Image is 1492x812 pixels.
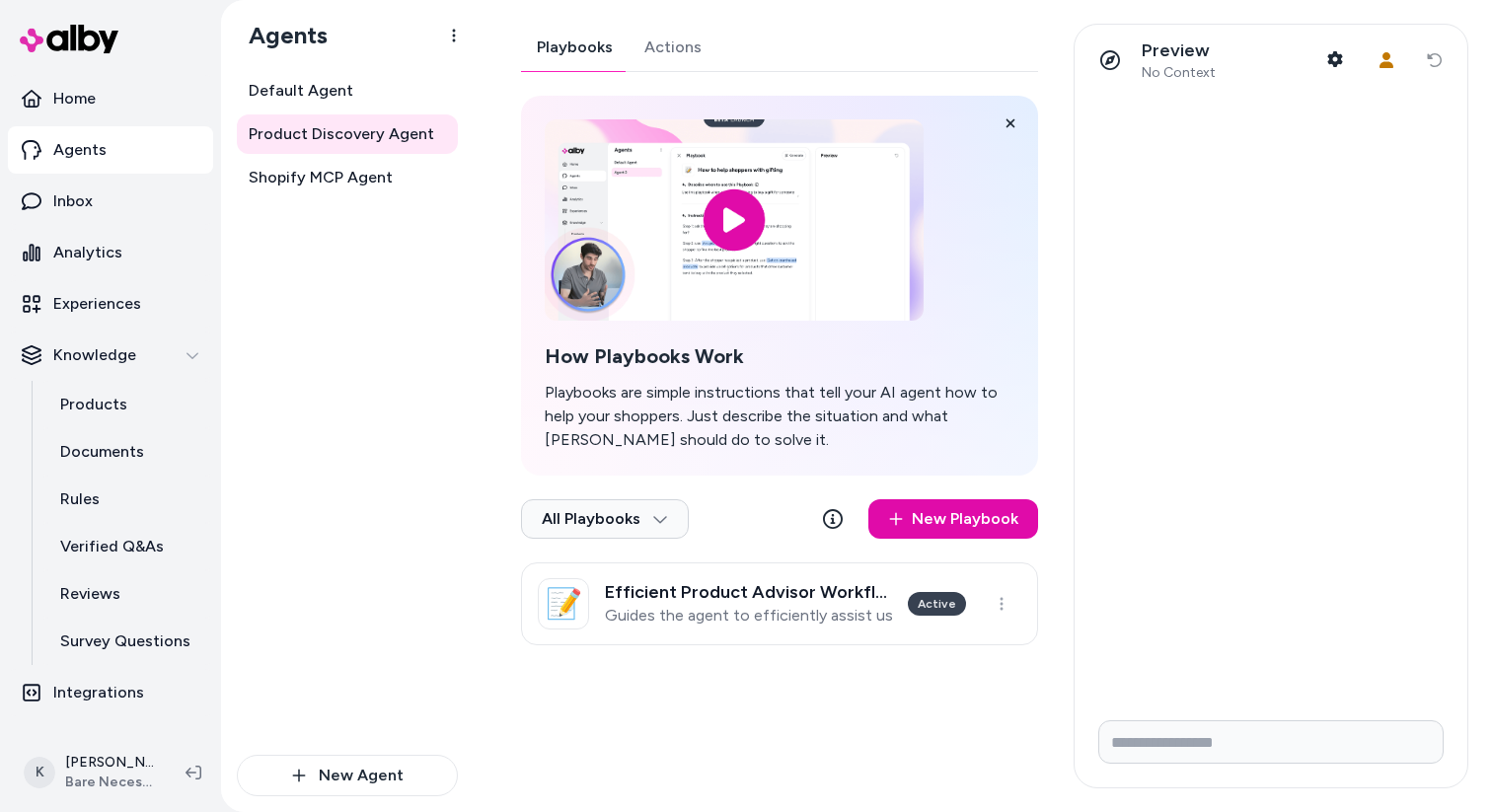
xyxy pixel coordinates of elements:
[237,755,458,796] button: New Agent
[908,592,966,616] div: Active
[8,332,213,379] button: Knowledge
[545,344,1014,369] h2: How Playbooks Work
[1142,64,1216,82] span: No Context
[8,229,213,276] a: Analytics
[65,773,154,792] span: Bare Necessities
[40,618,213,665] a: Survey Questions
[40,476,213,523] a: Rules
[233,21,328,50] h1: Agents
[1098,720,1444,764] input: Write your prompt here
[60,535,164,558] p: Verified Q&As
[60,487,100,511] p: Rules
[53,292,141,316] p: Experiences
[20,25,118,53] img: alby Logo
[545,381,1014,452] p: Playbooks are simple instructions that tell your AI agent how to help your shoppers. Just describ...
[60,393,127,416] p: Products
[53,189,93,213] p: Inbox
[542,509,668,529] span: All Playbooks
[53,343,136,367] p: Knowledge
[237,158,458,197] a: Shopify MCP Agent
[53,87,96,111] p: Home
[8,75,213,122] a: Home
[868,499,1038,539] a: New Playbook
[53,681,144,704] p: Integrations
[8,669,213,716] a: Integrations
[249,79,353,103] span: Default Agent
[40,381,213,428] a: Products
[40,523,213,570] a: Verified Q&As
[237,114,458,154] a: Product Discovery Agent
[521,562,1038,645] a: 📝Efficient Product Advisor WorkflowGuides the agent to efficiently assist users in finding produc...
[53,138,107,162] p: Agents
[237,71,458,111] a: Default Agent
[249,122,434,146] span: Product Discovery Agent
[60,582,120,606] p: Reviews
[538,578,589,629] div: 📝
[8,178,213,225] a: Inbox
[249,166,393,189] span: Shopify MCP Agent
[40,570,213,618] a: Reviews
[521,499,689,539] button: All Playbooks
[605,606,892,626] p: Guides the agent to efficiently assist users in finding products by asking two targeted questions...
[60,440,144,464] p: Documents
[8,280,213,328] a: Experiences
[40,428,213,476] a: Documents
[12,741,170,804] button: K[PERSON_NAME]Bare Necessities
[53,241,122,264] p: Analytics
[521,24,629,71] a: Playbooks
[24,757,55,788] span: K
[65,753,154,773] p: [PERSON_NAME]
[605,582,892,602] h3: Efficient Product Advisor Workflow
[1142,39,1216,62] p: Preview
[629,24,717,71] a: Actions
[60,629,190,653] p: Survey Questions
[8,126,213,174] a: Agents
